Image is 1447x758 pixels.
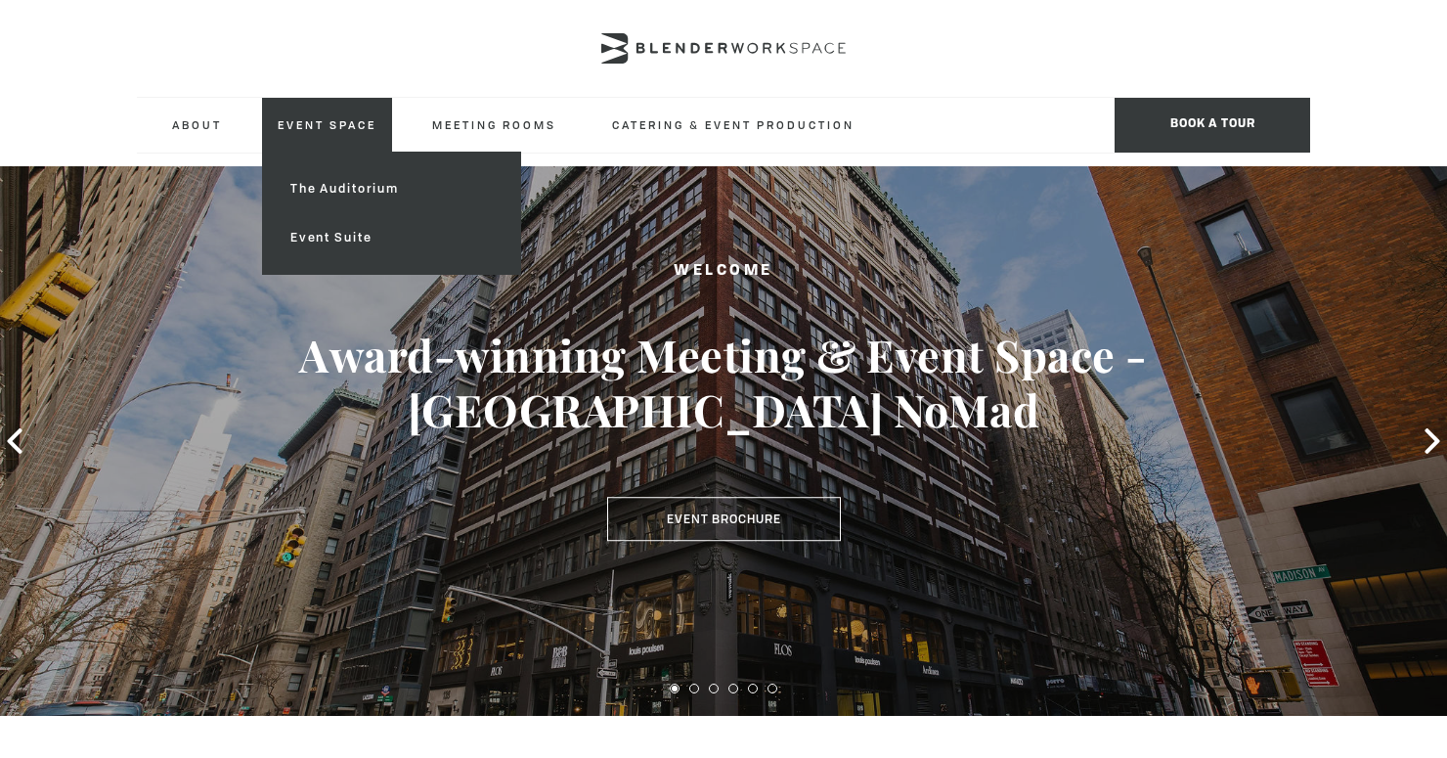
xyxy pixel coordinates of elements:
a: Event Brochure [607,497,841,542]
a: About [156,98,238,152]
a: The Auditorium [275,164,508,213]
span: Book a tour [1115,98,1310,153]
a: Event Space [262,98,392,152]
a: Event Suite [275,213,508,262]
h3: Award-winning Meeting & Event Space - [GEOGRAPHIC_DATA] NoMad [72,328,1375,437]
iframe: Chat Widget [1095,508,1447,758]
a: Catering & Event Production [596,98,870,152]
a: Meeting Rooms [417,98,572,152]
h2: Welcome [72,259,1375,284]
